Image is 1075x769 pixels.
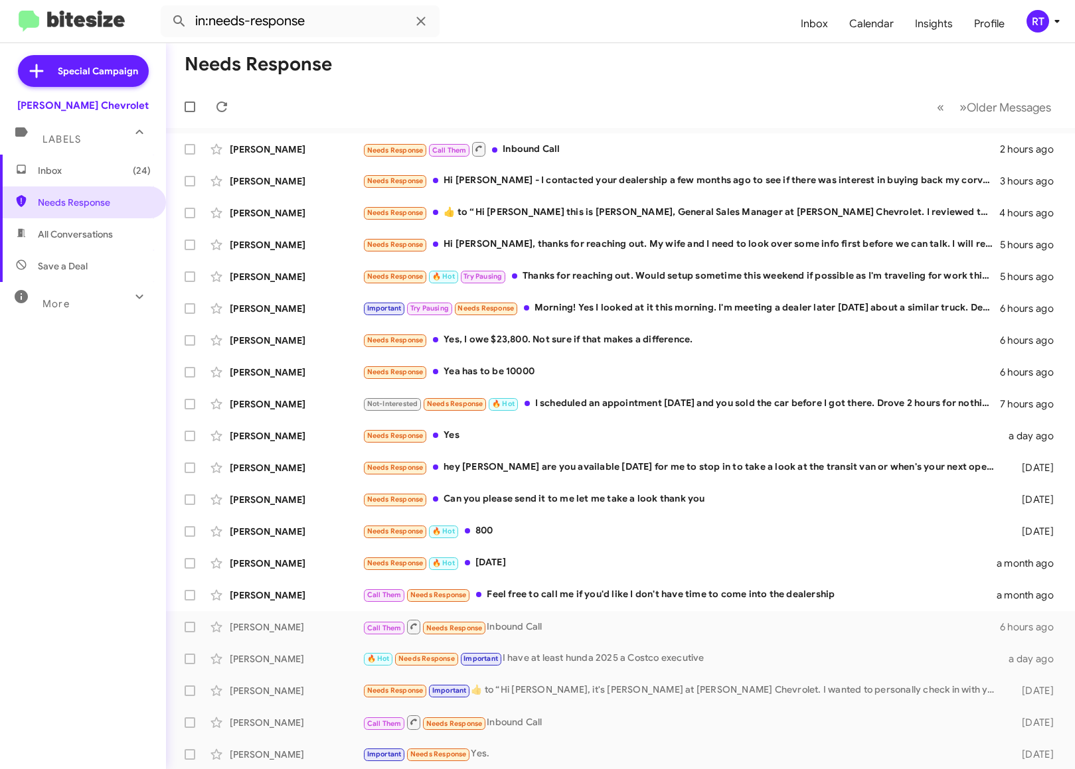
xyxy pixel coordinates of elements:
[1000,270,1064,283] div: 5 hours ago
[463,654,498,663] span: Important
[1004,748,1064,761] div: [DATE]
[999,206,1064,220] div: 4 hours ago
[230,716,363,729] div: [PERSON_NAME]
[432,146,467,155] span: Call Them
[230,684,363,697] div: [PERSON_NAME]
[1004,429,1064,443] div: a day ago
[367,463,424,472] span: Needs Response
[410,591,467,599] span: Needs Response
[1004,716,1064,729] div: [DATE]
[230,461,363,474] div: [PERSON_NAME]
[38,259,88,273] span: Save a Deal
[230,238,363,251] div: [PERSON_NAME]
[363,428,1004,443] div: Yes
[363,714,1004,731] div: Inbound Call
[839,5,904,43] a: Calendar
[230,206,363,220] div: [PERSON_NAME]
[959,99,967,115] span: »
[367,176,424,185] span: Needs Response
[790,5,839,43] a: Inbox
[230,429,363,443] div: [PERSON_NAME]
[410,304,449,313] span: Try Pausing
[432,272,455,281] span: 🔥 Hot
[967,100,1051,115] span: Older Messages
[426,624,483,632] span: Needs Response
[230,302,363,315] div: [PERSON_NAME]
[363,587,997,602] div: Feel free to call me if you'd like I don't have time to come into the dealership
[963,5,1015,43] a: Profile
[230,652,363,665] div: [PERSON_NAME]
[367,624,402,632] span: Call Them
[230,493,363,506] div: [PERSON_NAME]
[426,719,483,728] span: Needs Response
[427,399,483,408] span: Needs Response
[363,205,999,220] div: ​👍​ to “ Hi [PERSON_NAME] this is [PERSON_NAME], General Sales Manager at [PERSON_NAME] Chevrolet...
[398,654,455,663] span: Needs Response
[38,196,151,209] span: Needs Response
[230,397,363,411] div: [PERSON_NAME]
[1000,397,1064,411] div: 7 hours ago
[230,589,363,602] div: [PERSON_NAME]
[367,431,424,440] span: Needs Response
[38,228,113,241] span: All Conversations
[363,173,1000,188] div: Hi [PERSON_NAME] - I contacted your dealership a few months ago to see if there was interest in b...
[230,525,363,538] div: [PERSON_NAME]
[367,368,424,376] span: Needs Response
[367,719,402,728] span: Call Them
[185,54,332,75] h1: Needs Response
[997,589,1064,602] div: a month ago
[432,527,455,535] span: 🔥 Hot
[17,99,149,112] div: [PERSON_NAME] Chevrolet
[230,620,363,634] div: [PERSON_NAME]
[1027,10,1049,33] div: RT
[363,746,1004,762] div: Yes.
[363,618,1000,635] div: Inbound Call
[363,301,1000,316] div: Morning! Yes I looked at it this morning. I'm meeting a dealer later [DATE] about a similar truck...
[1004,684,1064,697] div: [DATE]
[133,164,151,177] span: (24)
[367,495,424,504] span: Needs Response
[367,399,418,408] span: Not-Interested
[492,399,515,408] span: 🔥 Hot
[230,557,363,570] div: [PERSON_NAME]
[1004,525,1064,538] div: [DATE]
[432,559,455,567] span: 🔥 Hot
[363,651,1004,666] div: I have at least hunda 2025 a Costco executive
[367,304,402,313] span: Important
[367,686,424,695] span: Needs Response
[363,396,1000,411] div: I scheduled an appointment [DATE] and you sold the car before I got there. Drove 2 hours for noth...
[363,555,997,571] div: [DATE]
[18,55,149,87] a: Special Campaign
[230,143,363,156] div: [PERSON_NAME]
[367,208,424,217] span: Needs Response
[161,5,440,37] input: Search
[230,366,363,379] div: [PERSON_NAME]
[230,334,363,347] div: [PERSON_NAME]
[230,748,363,761] div: [PERSON_NAME]
[1004,493,1064,506] div: [DATE]
[363,269,1000,284] div: Thanks for reaching out. Would setup sometime this weekend if possible as I'm traveling for work ...
[930,94,1059,121] nav: Page navigation example
[58,64,138,78] span: Special Campaign
[1000,238,1064,251] div: 5 hours ago
[457,304,514,313] span: Needs Response
[1015,10,1060,33] button: RT
[38,164,151,177] span: Inbox
[904,5,963,43] a: Insights
[410,750,467,758] span: Needs Response
[367,559,424,567] span: Needs Response
[367,336,424,344] span: Needs Response
[363,332,1000,348] div: Yes, I owe $23,800. Not sure if that makes a difference.
[367,240,424,249] span: Needs Response
[367,750,402,758] span: Important
[929,94,952,121] button: Previous
[1000,302,1064,315] div: 6 hours ago
[42,133,81,145] span: Labels
[230,270,363,283] div: [PERSON_NAME]
[1000,143,1064,156] div: 2 hours ago
[230,175,363,188] div: [PERSON_NAME]
[1000,366,1064,379] div: 6 hours ago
